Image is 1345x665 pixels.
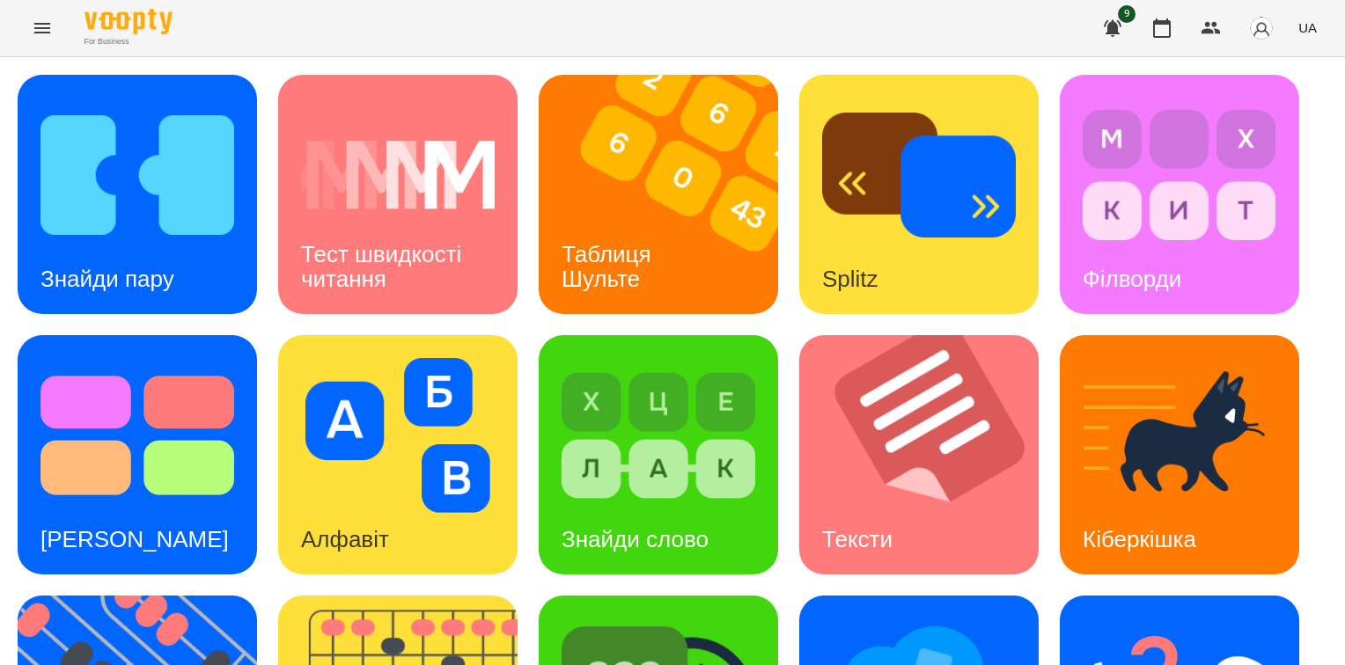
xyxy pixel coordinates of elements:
a: ТекстиТексти [799,335,1039,574]
a: Тест Струпа[PERSON_NAME] [18,335,257,574]
a: SplitzSplitz [799,75,1039,314]
a: АлфавітАлфавіт [278,335,518,574]
img: Splitz [822,98,1016,252]
img: Кіберкішка [1083,358,1276,513]
img: Таблиця Шульте [539,75,800,314]
h3: Тексти [822,526,893,552]
img: Знайди пару [40,98,234,252]
a: Тест швидкості читанняТест швидкості читання [278,75,518,314]
a: Таблиця ШультеТаблиця Шульте [539,75,778,314]
button: Menu [21,7,63,49]
img: Тексти [799,335,1061,574]
a: Знайди словоЗнайди слово [539,335,778,574]
img: Тест Струпа [40,358,234,513]
img: Філворди [1083,98,1276,252]
h3: Тест швидкості читання [301,241,467,291]
h3: Кіберкішка [1083,526,1196,552]
img: avatar_s.png [1249,16,1274,40]
a: Знайди паруЗнайди пару [18,75,257,314]
img: Знайди слово [562,358,755,513]
h3: Знайди пару [40,266,174,292]
span: 9 [1118,5,1136,23]
img: Алфавіт [301,358,495,513]
h3: Splitz [822,266,878,292]
h3: Таблиця Шульте [562,241,658,291]
h3: Знайди слово [562,526,709,552]
span: For Business [85,36,173,47]
h3: Алфавіт [301,526,389,552]
h3: Філворди [1083,266,1181,292]
span: UA [1298,18,1317,37]
a: КіберкішкаКіберкішка [1060,335,1299,574]
img: Voopty Logo [85,9,173,34]
a: ФілвордиФілворди [1060,75,1299,314]
button: UA [1291,11,1324,44]
h3: [PERSON_NAME] [40,526,229,552]
img: Тест швидкості читання [301,98,495,252]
